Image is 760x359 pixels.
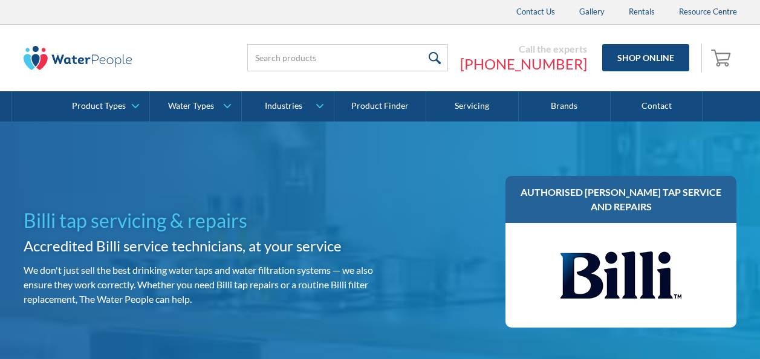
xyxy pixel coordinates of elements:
[460,43,587,55] div: Call the experts
[247,44,448,71] input: Search products
[518,185,725,214] h3: Authorised [PERSON_NAME] tap service and repairs
[611,91,703,121] a: Contact
[460,55,587,73] a: [PHONE_NUMBER]
[58,91,149,121] a: Product Types
[265,101,302,111] div: Industries
[519,91,611,121] a: Brands
[24,235,375,257] h2: Accredited Billi service technicians, at your service
[150,91,241,121] a: Water Types
[72,101,126,111] div: Product Types
[24,263,375,306] p: We don't just sell the best drinking water taps and water filtration systems — we also ensure the...
[24,46,132,70] img: The Water People
[711,48,734,67] img: shopping cart
[334,91,426,121] a: Product Finder
[24,206,375,235] h1: Billi tap servicing & repairs
[242,91,333,121] a: Industries
[708,44,737,73] a: Open empty cart
[426,91,518,121] a: Servicing
[168,101,214,111] div: Water Types
[602,44,689,71] a: Shop Online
